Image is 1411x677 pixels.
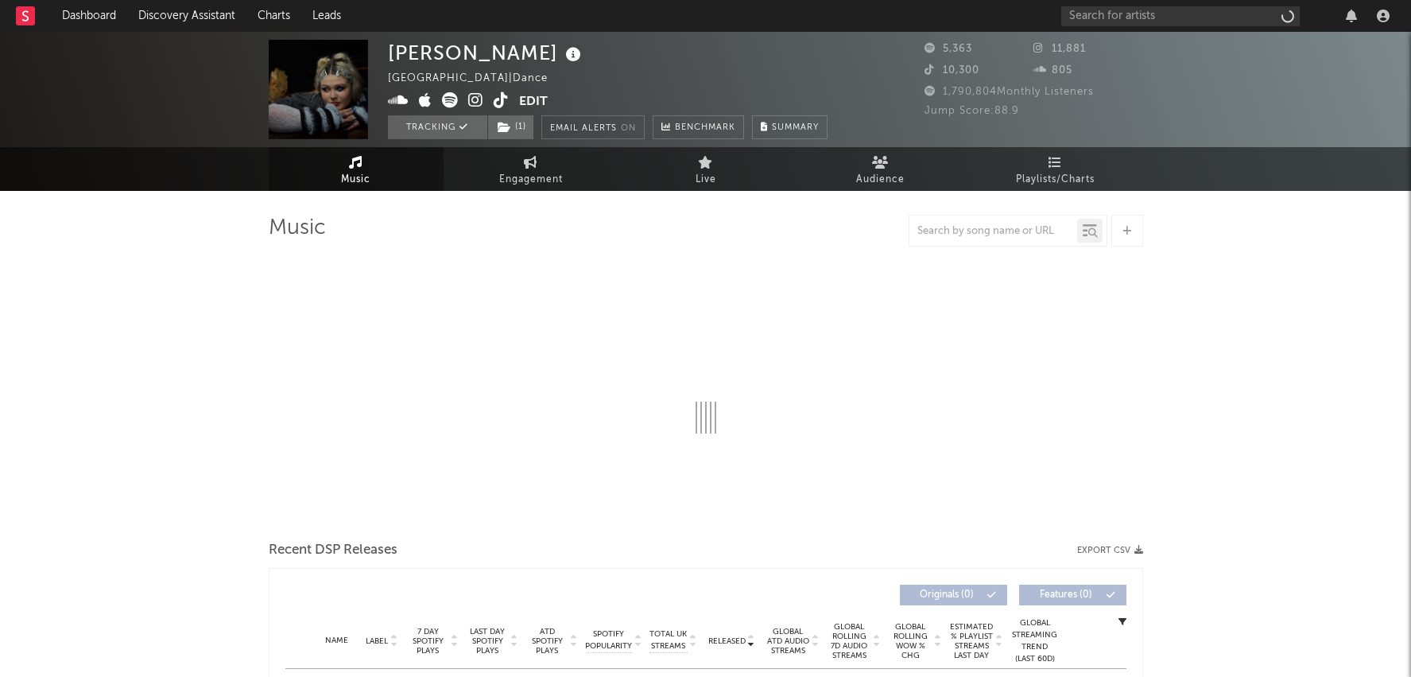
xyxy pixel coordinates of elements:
[1011,617,1059,665] div: Global Streaming Trend (Last 60D)
[444,147,618,191] a: Engagement
[909,225,1077,238] input: Search by song name or URL
[900,585,1007,605] button: Originals(0)
[1061,6,1300,26] input: Search for artists
[708,636,746,646] span: Released
[487,115,534,139] span: ( 1 )
[366,636,388,646] span: Label
[1029,590,1103,600] span: Features ( 0 )
[925,106,1019,116] span: Jump Score: 88.9
[585,628,632,652] span: Spotify Popularity
[968,147,1143,191] a: Playlists/Charts
[407,627,449,656] span: 7 Day Spotify Plays
[696,170,716,189] span: Live
[950,622,994,660] span: Estimated % Playlist Streams Last Day
[269,541,397,560] span: Recent DSP Releases
[925,44,972,54] span: 5,363
[1033,65,1072,76] span: 805
[793,147,968,191] a: Audience
[388,69,584,88] div: [GEOGRAPHIC_DATA] | Dance
[1033,44,1086,54] span: 11,881
[910,590,983,600] span: Originals ( 0 )
[526,627,568,656] span: ATD Spotify Plays
[856,170,905,189] span: Audience
[519,92,548,112] button: Edit
[889,622,932,660] span: Global Rolling WoW % Chg
[925,87,1094,97] span: 1,790,804 Monthly Listeners
[488,115,533,139] button: (1)
[828,622,871,660] span: Global Rolling 7D Audio Streams
[772,123,819,132] span: Summary
[499,170,563,189] span: Engagement
[618,147,793,191] a: Live
[467,627,509,656] span: Last Day Spotify Plays
[341,170,370,189] span: Music
[675,119,735,138] span: Benchmark
[1077,546,1143,555] button: Export CSV
[541,115,645,139] button: Email AlertsOn
[388,115,487,139] button: Tracking
[653,115,744,139] a: Benchmark
[766,627,810,656] span: Global ATD Audio Streams
[752,115,828,139] button: Summary
[1019,585,1126,605] button: Features(0)
[1016,170,1095,189] span: Playlists/Charts
[925,65,979,76] span: 10,300
[649,628,688,652] span: Total UK Streams
[388,40,585,66] div: [PERSON_NAME]
[269,147,444,191] a: Music
[621,124,636,133] em: On
[317,635,358,647] div: Name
